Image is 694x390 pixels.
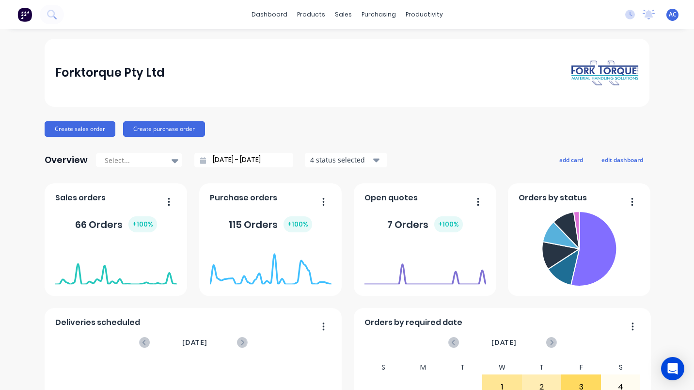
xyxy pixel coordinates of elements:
div: sales [330,7,357,22]
img: Factory [17,7,32,22]
div: Forktorque Pty Ltd [55,63,165,82]
div: products [292,7,330,22]
div: Open Intercom Messenger [661,357,684,380]
div: + 100 % [284,216,312,232]
div: 66 Orders [75,216,157,232]
span: AC [669,10,677,19]
span: [DATE] [491,337,517,348]
button: edit dashboard [595,153,649,166]
div: S [364,360,404,374]
span: Open quotes [364,192,418,204]
span: [DATE] [182,337,207,348]
span: Sales orders [55,192,106,204]
span: Orders by status [519,192,587,204]
div: Overview [45,150,88,170]
button: 4 status selected [305,153,387,167]
div: 4 status selected [310,155,371,165]
div: 115 Orders [229,216,312,232]
div: + 100 % [434,216,463,232]
a: dashboard [247,7,292,22]
div: productivity [401,7,448,22]
button: Create purchase order [123,121,205,137]
div: F [561,360,601,374]
button: Create sales order [45,121,115,137]
button: add card [553,153,589,166]
span: Purchase orders [210,192,277,204]
div: purchasing [357,7,401,22]
div: S [601,360,641,374]
div: T [522,360,562,374]
div: + 100 % [128,216,157,232]
div: W [482,360,522,374]
div: 7 Orders [387,216,463,232]
img: Forktorque Pty Ltd [571,60,639,86]
div: M [403,360,443,374]
div: T [443,360,483,374]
